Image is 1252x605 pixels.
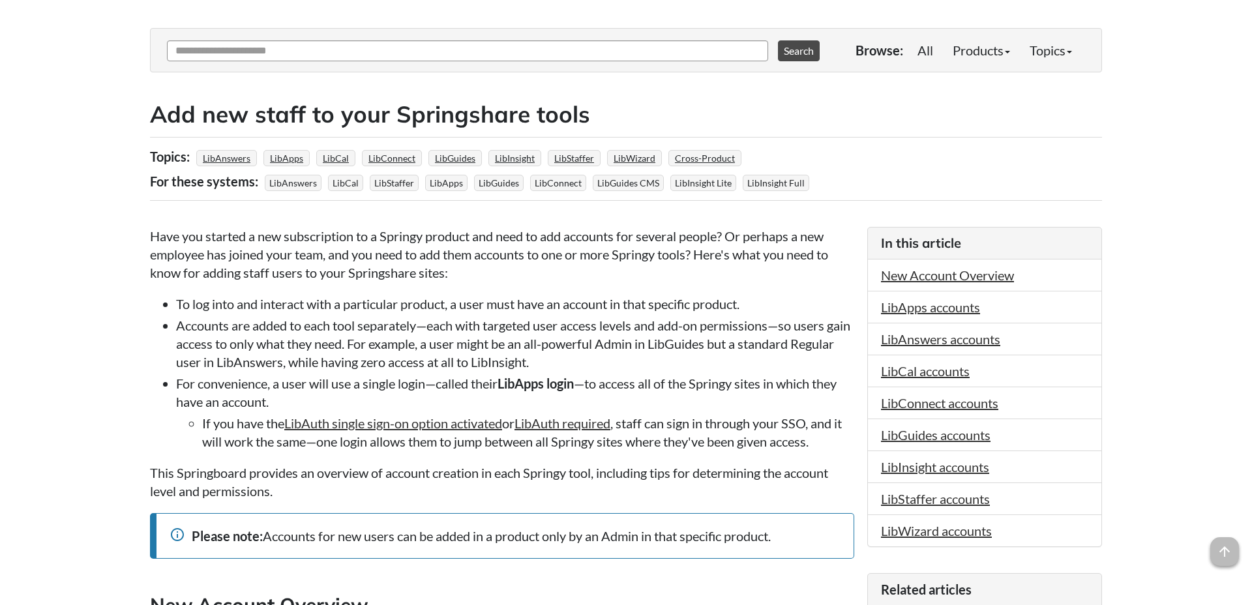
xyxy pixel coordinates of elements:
p: This Springboard provides an overview of account creation in each Springy tool, including tips fo... [150,464,854,500]
a: LibGuides accounts [881,427,991,443]
span: LibCal [328,175,363,191]
span: LibGuides [474,175,524,191]
span: info [170,527,185,542]
strong: LibApps login [498,376,574,391]
h2: Add new staff to your Springshare tools [150,98,1102,130]
strong: Please note: [192,528,263,544]
a: LibWizard accounts [881,523,992,539]
a: All [908,37,943,63]
span: LibStaffer [370,175,419,191]
span: LibAnswers [265,175,321,191]
a: LibInsight [493,149,537,168]
a: LibCal [321,149,351,168]
button: Search [778,40,820,61]
a: LibApps accounts [881,299,980,315]
a: LibWizard [612,149,657,168]
span: LibInsight Lite [670,175,736,191]
li: If you have the or , staff can sign in through your SSO, and it will work the same—one login allo... [202,414,854,450]
a: LibApps [268,149,305,168]
a: LibConnect [366,149,417,168]
a: LibAnswers accounts [881,331,1000,347]
a: LibAuth required [514,415,610,431]
div: For these systems: [150,169,261,194]
a: LibAnswers [201,149,252,168]
li: To log into and interact with a particular product, a user must have an account in that specific ... [176,295,854,313]
div: Accounts for new users can be added in a product only by an Admin in that specific product. [170,527,841,545]
a: LibAuth single sign-on option activated [284,415,502,431]
a: New Account Overview [881,267,1014,283]
span: LibGuides CMS [593,175,664,191]
a: LibStaffer [552,149,596,168]
li: Accounts are added to each tool separately—each with targeted user access levels and add-on permi... [176,316,854,371]
span: LibConnect [530,175,586,191]
a: LibStaffer accounts [881,491,990,507]
p: Browse: [856,41,903,59]
span: arrow_upward [1210,537,1239,566]
span: Related articles [881,582,972,597]
a: Topics [1020,37,1082,63]
a: Products [943,37,1020,63]
h3: In this article [881,234,1088,252]
span: LibInsight Full [743,175,809,191]
a: arrow_upward [1210,539,1239,554]
a: LibCal accounts [881,363,970,379]
div: Topics: [150,144,193,169]
span: LibApps [425,175,468,191]
li: For convenience, a user will use a single login—called their —to access all of the Springy sites ... [176,374,854,450]
p: Have you started a new subscription to a Springy product and need to add accounts for several peo... [150,227,854,282]
a: Cross-Product [673,149,737,168]
a: LibGuides [433,149,477,168]
a: LibInsight accounts [881,459,989,475]
a: LibConnect accounts [881,395,998,411]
